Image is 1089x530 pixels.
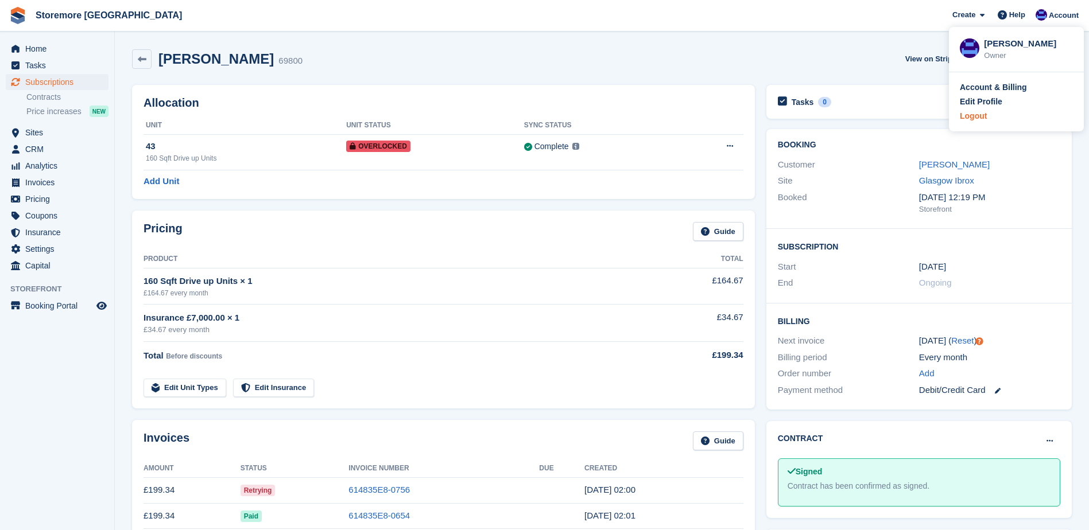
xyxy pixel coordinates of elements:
[584,510,635,520] time: 2025-08-27 01:01:02 UTC
[144,379,226,397] a: Edit Unit Types
[90,106,108,117] div: NEW
[650,250,743,268] th: Total
[919,260,946,274] time: 2025-01-27 01:00:00 UTC
[25,224,94,240] span: Insurance
[951,336,974,345] a: Reset
[144,431,189,450] h2: Invoices
[6,57,108,73] a: menu
[241,485,276,496] span: Retrying
[144,116,346,135] th: Unit
[984,50,1073,61] div: Owner
[144,477,241,503] td: £199.34
[650,268,743,304] td: £164.67
[25,158,94,174] span: Analytics
[6,224,108,240] a: menu
[144,350,164,360] span: Total
[25,141,94,157] span: CRM
[539,459,584,478] th: Due
[25,258,94,274] span: Capital
[650,305,743,342] td: £34.67
[960,38,979,58] img: Angela
[778,141,1060,150] h2: Booking
[6,124,108,141] a: menu
[233,379,315,397] a: Edit Insurance
[144,275,650,288] div: 160 Sqft Drive up Units × 1
[146,153,346,163] div: 160 Sqft Drive up Units
[6,158,108,174] a: menu
[905,53,956,65] span: View on Stripe
[144,175,179,188] a: Add Unit
[952,9,975,21] span: Create
[534,141,569,153] div: Complete
[778,432,823,445] h2: Contract
[144,96,743,110] h2: Allocation
[1036,9,1047,21] img: Angela
[25,174,94,190] span: Invoices
[6,208,108,224] a: menu
[919,191,1060,204] div: [DATE] 12:19 PM
[25,41,94,57] span: Home
[6,41,108,57] a: menu
[960,110,1073,122] a: Logout
[6,258,108,274] a: menu
[1049,10,1079,21] span: Account
[6,141,108,157] a: menu
[778,260,919,274] div: Start
[960,110,987,122] div: Logout
[26,105,108,118] a: Price increases NEW
[792,97,814,107] h2: Tasks
[144,288,650,298] div: £164.67 every month
[6,298,108,314] a: menu
[25,74,94,90] span: Subscriptions
[778,240,1060,252] h2: Subscription
[778,191,919,215] div: Booked
[984,37,1073,48] div: [PERSON_NAME]
[778,351,919,364] div: Billing period
[778,158,919,172] div: Customer
[919,176,974,185] a: Glasgow Ibrox
[919,204,1060,215] div: Storefront
[25,124,94,141] span: Sites
[241,459,349,478] th: Status
[919,367,935,380] a: Add
[778,334,919,348] div: Next invoice
[960,96,1002,108] div: Edit Profile
[524,116,677,135] th: Sync Status
[144,459,241,478] th: Amount
[278,54,303,68] div: 69800
[1009,9,1025,21] span: Help
[26,92,108,103] a: Contracts
[919,384,1060,397] div: Debit/Credit Card
[346,141,410,152] span: Overlocked
[144,222,183,241] h2: Pricing
[166,352,222,360] span: Before discounts
[788,480,1051,492] div: Contract has been confirmed as signed.
[693,431,743,450] a: Guide
[778,276,919,290] div: End
[693,222,743,241] a: Guide
[650,349,743,362] div: £199.34
[960,81,1027,93] div: Account & Billing
[10,283,114,295] span: Storefront
[6,74,108,90] a: menu
[31,6,187,25] a: Storemore [GEOGRAPHIC_DATA]
[919,351,1060,364] div: Every month
[158,51,274,67] h2: [PERSON_NAME]
[25,208,94,224] span: Coupons
[584,485,635,494] time: 2025-09-27 01:00:21 UTC
[974,336,985,346] div: Tooltip anchor
[6,191,108,207] a: menu
[144,311,650,325] div: Insurance £7,000.00 × 1
[778,315,1060,326] h2: Billing
[901,49,970,68] a: View on Stripe
[241,510,262,522] span: Paid
[960,96,1073,108] a: Edit Profile
[25,57,94,73] span: Tasks
[818,97,831,107] div: 0
[144,503,241,529] td: £199.34
[26,106,82,117] span: Price increases
[778,384,919,397] div: Payment method
[960,81,1073,93] a: Account & Billing
[9,7,26,24] img: stora-icon-8386f47178a22dfd0bd8f6a31ec36ba5ce8667c1dd55bd0f319d3a0aa187defe.svg
[25,298,94,314] span: Booking Portal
